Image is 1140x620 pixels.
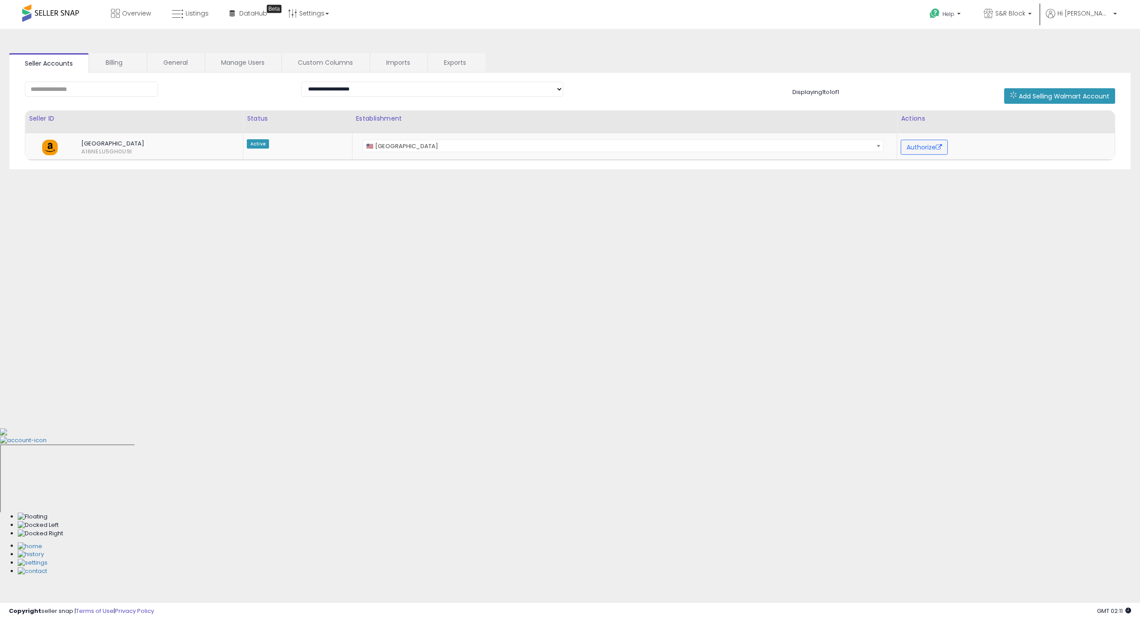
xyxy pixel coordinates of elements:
[205,53,281,72] a: Manage Users
[282,53,369,72] a: Custom Columns
[922,1,970,29] a: Help
[75,140,223,148] span: [GEOGRAPHIC_DATA]
[247,139,269,149] span: Active
[929,8,940,19] i: Get Help
[1004,88,1115,104] button: Add Selling Walmart Account
[90,53,146,72] a: Billing
[122,9,151,18] span: Overview
[18,521,59,530] img: Docked Left
[356,114,894,123] div: Establishment
[18,542,42,551] img: Home
[18,513,47,521] img: Floating
[186,9,209,18] span: Listings
[942,10,954,18] span: Help
[1019,92,1109,101] span: Add Selling Walmart Account
[9,53,89,73] a: Seller Accounts
[247,114,348,123] div: Status
[18,550,44,559] img: History
[793,88,839,96] span: Displaying 1 to 1 of 1
[18,559,47,567] img: Settings
[901,140,948,155] button: Authorize
[428,53,485,72] a: Exports
[1046,9,1117,29] a: Hi [PERSON_NAME]
[18,530,63,538] img: Docked Right
[75,148,99,156] span: A16NELU5GH0U9I
[239,9,267,18] span: DataHub
[42,140,58,155] img: amazon.png
[370,53,427,72] a: Imports
[363,140,883,153] span: 🇺🇸 United States
[901,114,1111,123] div: Actions
[147,53,204,72] a: General
[995,9,1025,18] span: S&R Block
[29,114,239,123] div: Seller ID
[1057,9,1111,18] span: Hi [PERSON_NAME]
[266,4,282,13] div: Tooltip anchor
[18,567,47,576] img: Contact
[363,140,884,152] span: 🇺🇸 United States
